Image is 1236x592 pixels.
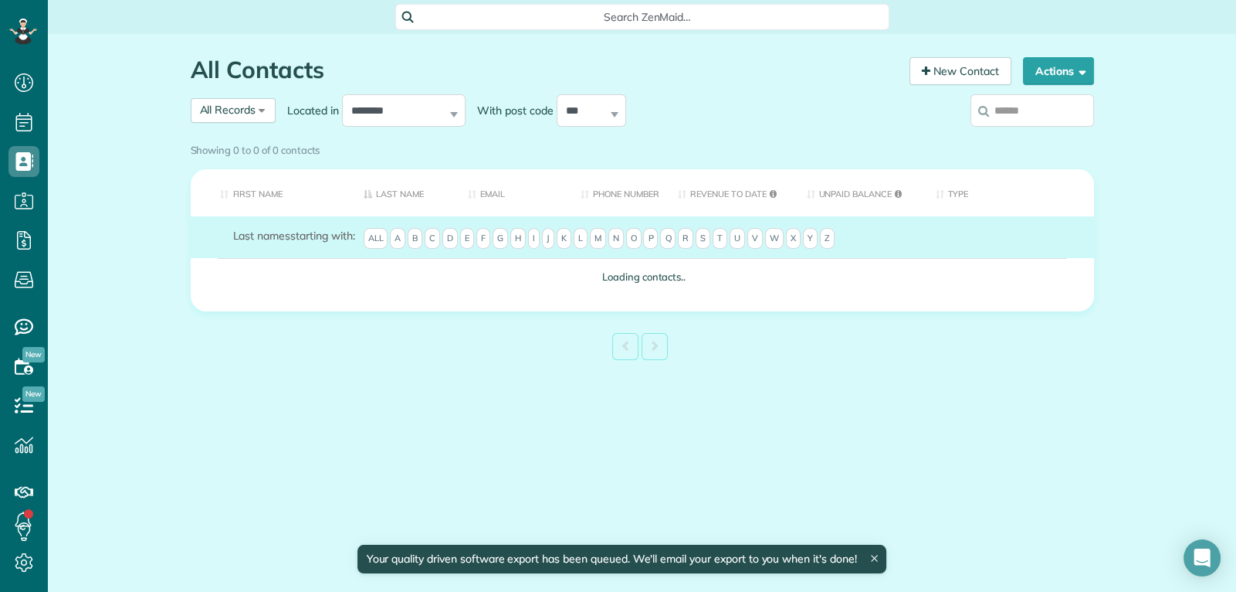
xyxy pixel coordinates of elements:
span: Last names [233,229,291,243]
span: C [425,228,440,250]
span: J [542,228,554,250]
span: T [713,228,727,250]
span: U [730,228,745,250]
span: New [22,386,45,402]
a: New Contact [909,57,1011,85]
th: Unpaid Balance: activate to sort column ascending [794,169,923,216]
span: Q [660,228,676,250]
span: All Records [200,103,256,117]
div: Open Intercom Messenger [1184,539,1221,577]
span: B [408,228,422,250]
span: O [626,228,642,250]
th: First Name: activate to sort column ascending [191,169,352,216]
span: D [442,228,458,250]
label: Located in [276,103,342,118]
span: H [510,228,526,250]
span: K [557,228,571,250]
span: All [364,228,388,250]
span: L [574,228,588,250]
td: Loading contacts.. [191,258,1094,296]
th: Last Name: activate to sort column descending [352,169,457,216]
span: N [608,228,624,250]
div: Your quality driven software export has been queued. We'll email your export to you when it's done! [357,545,886,573]
span: A [390,228,405,250]
span: Z [820,228,835,250]
th: Type: activate to sort column ascending [923,169,1093,216]
span: Y [803,228,818,250]
span: R [678,228,693,250]
label: With post code [466,103,557,118]
div: Showing 0 to 0 of 0 contacts [191,137,1094,158]
label: starting with: [233,228,355,243]
span: S [696,228,710,250]
span: V [747,228,763,250]
th: Phone number: activate to sort column ascending [569,169,666,216]
span: M [590,228,606,250]
th: Email: activate to sort column ascending [456,169,569,216]
span: F [476,228,490,250]
span: P [643,228,658,250]
h1: All Contacts [191,57,898,83]
button: Actions [1023,57,1094,85]
span: I [528,228,540,250]
span: W [765,228,784,250]
span: New [22,347,45,362]
span: G [493,228,508,250]
span: E [460,228,474,250]
span: X [786,228,801,250]
th: Revenue to Date: activate to sort column ascending [666,169,794,216]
